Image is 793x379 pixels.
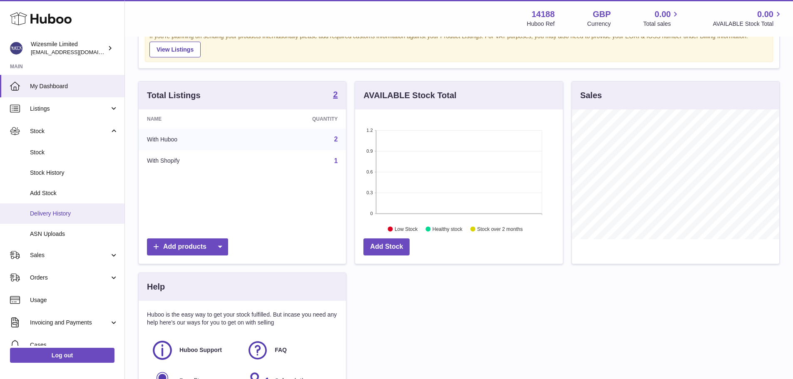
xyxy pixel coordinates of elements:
div: Huboo Ref [527,20,555,28]
h3: Help [147,281,165,292]
span: 0.00 [655,9,671,20]
span: Total sales [643,20,680,28]
strong: 14188 [532,9,555,20]
span: ASN Uploads [30,230,118,238]
td: With Huboo [139,129,251,150]
span: Huboo Support [179,346,222,354]
th: Name [139,109,251,129]
span: My Dashboard [30,82,118,90]
text: 0.3 [367,190,373,195]
a: FAQ [246,339,333,362]
span: Listings [30,105,109,113]
span: Invoicing and Payments [30,319,109,327]
a: 2 [333,90,338,100]
img: internalAdmin-14188@internal.huboo.com [10,42,22,54]
span: [EMAIL_ADDRESS][DOMAIN_NAME] [31,49,122,55]
span: Sales [30,251,109,259]
span: Orders [30,274,109,282]
span: Usage [30,296,118,304]
span: Stock History [30,169,118,177]
p: Huboo is the easy way to get your stock fulfilled. But incase you need any help here's our ways f... [147,311,338,327]
a: Add Stock [363,238,410,255]
a: 0.00 Total sales [643,9,680,28]
text: Healthy stock [433,226,463,232]
a: View Listings [149,42,201,57]
a: 0.00 AVAILABLE Stock Total [713,9,783,28]
text: 0.6 [367,169,373,174]
a: 1 [334,157,338,164]
text: 0 [370,211,373,216]
text: Stock over 2 months [477,226,523,232]
div: Currency [587,20,611,28]
text: 0.9 [367,149,373,154]
span: Stock [30,149,118,156]
span: 0.00 [757,9,773,20]
strong: 2 [333,90,338,99]
div: If you're planning on sending your products internationally please add required customs informati... [149,32,768,57]
a: Log out [10,348,114,363]
h3: Total Listings [147,90,201,101]
th: Quantity [251,109,346,129]
h3: AVAILABLE Stock Total [363,90,456,101]
td: With Shopify [139,150,251,172]
span: Delivery History [30,210,118,218]
text: Low Stock [395,226,418,232]
a: Add products [147,238,228,255]
strong: GBP [593,9,611,20]
span: AVAILABLE Stock Total [713,20,783,28]
span: Add Stock [30,189,118,197]
a: Huboo Support [151,339,238,362]
h3: Sales [580,90,602,101]
span: Stock [30,127,109,135]
div: Wizesmile Limited [31,40,106,56]
a: 2 [334,136,338,143]
span: FAQ [275,346,287,354]
text: 1.2 [367,128,373,133]
span: Cases [30,341,118,349]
